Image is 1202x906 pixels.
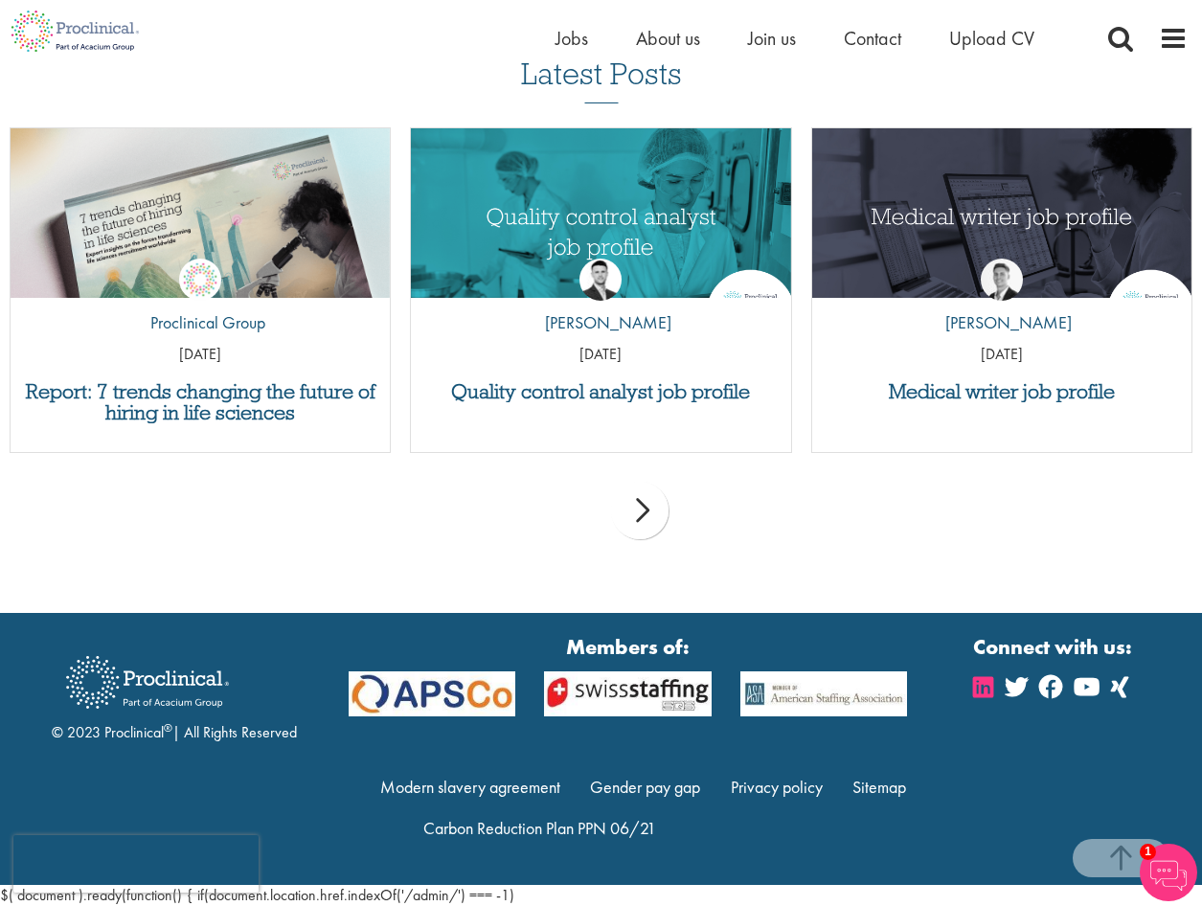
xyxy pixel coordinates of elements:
[611,482,669,539] div: next
[531,310,671,335] p: [PERSON_NAME]
[973,632,1136,662] strong: Connect with us:
[556,26,588,51] a: Jobs
[822,381,1182,402] a: Medical writer job profile
[334,671,530,715] img: APSCo
[380,776,560,798] a: Modern slavery agreement
[423,817,656,839] a: Carbon Reduction Plan PPN 06/21
[812,128,1191,326] img: Medical writer job profile
[579,259,622,301] img: Joshua Godden
[11,128,390,342] img: Proclinical: Life sciences hiring trends report 2025
[931,310,1072,335] p: [PERSON_NAME]
[52,642,297,744] div: © 2023 Proclinical | All Rights Reserved
[636,26,700,51] a: About us
[20,381,380,423] a: Report: 7 trends changing the future of hiring in life sciences
[349,632,907,662] strong: Members of:
[420,381,781,402] a: Quality control analyst job profile
[13,835,259,893] iframe: reCAPTCHA
[981,259,1023,301] img: George Watson
[136,259,265,345] a: Proclinical Group Proclinical Group
[530,671,725,715] img: APSCo
[179,259,221,301] img: Proclinical Group
[11,128,390,298] a: Link to a post
[521,57,682,103] h3: Latest Posts
[411,128,790,326] img: quality control analyst job profile
[844,26,901,51] a: Contact
[812,344,1191,366] p: [DATE]
[52,643,243,722] img: Proclinical Recruitment
[852,776,906,798] a: Sitemap
[11,344,390,366] p: [DATE]
[1140,844,1197,901] img: Chatbot
[726,671,921,715] img: APSCo
[949,26,1034,51] a: Upload CV
[411,128,790,298] a: Link to a post
[590,776,700,798] a: Gender pay gap
[748,26,796,51] a: Join us
[931,259,1072,345] a: George Watson [PERSON_NAME]
[136,310,265,335] p: Proclinical Group
[164,720,172,736] sup: ®
[411,344,790,366] p: [DATE]
[812,128,1191,298] a: Link to a post
[531,259,671,345] a: Joshua Godden [PERSON_NAME]
[731,776,823,798] a: Privacy policy
[1140,844,1156,860] span: 1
